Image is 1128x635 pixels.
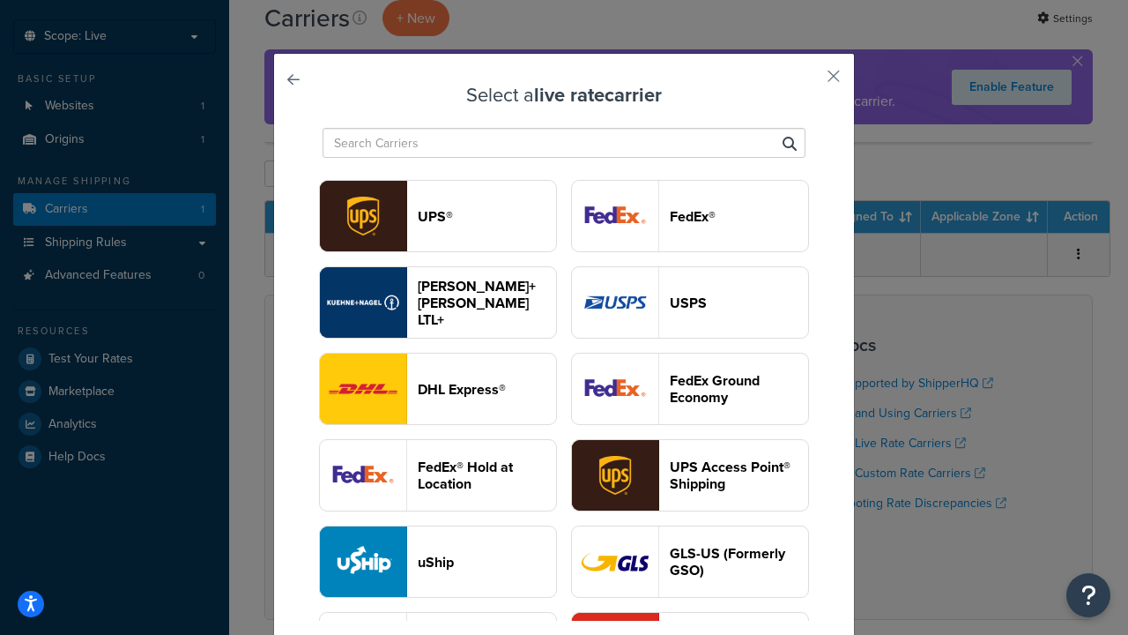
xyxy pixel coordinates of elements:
input: Search Carriers [323,128,805,158]
button: smartPost logoFedEx Ground Economy [571,353,809,425]
button: gso logoGLS-US (Formerly GSO) [571,526,809,598]
button: fedEx logoFedEx® [571,180,809,252]
img: accessPoint logo [572,440,658,511]
button: ups logoUPS® [319,180,557,252]
button: Open Resource Center [1066,573,1110,617]
header: UPS® [418,208,556,225]
img: dhl logo [320,354,406,424]
header: FedEx® Hold at Location [418,459,556,492]
img: smartPost logo [572,354,658,424]
img: uShip logo [320,527,406,597]
button: accessPoint logoUPS Access Point® Shipping [571,439,809,512]
header: USPS [670,295,808,311]
header: [PERSON_NAME]+[PERSON_NAME] LTL+ [418,278,556,328]
strong: live rate carrier [534,80,662,109]
header: FedEx® [670,208,808,225]
header: uShip [418,554,556,571]
img: ups logo [320,181,406,251]
header: GLS-US (Formerly GSO) [670,545,808,579]
button: uShip logouShip [319,526,557,598]
button: usps logoUSPS [571,266,809,339]
img: fedExLocation logo [320,440,406,511]
header: UPS Access Point® Shipping [670,459,808,492]
h3: Select a [318,85,810,106]
button: reTransFreight logo[PERSON_NAME]+[PERSON_NAME] LTL+ [319,266,557,339]
header: DHL Express® [418,381,556,398]
button: fedExLocation logoFedEx® Hold at Location [319,439,557,512]
img: reTransFreight logo [320,267,406,338]
img: usps logo [572,267,658,338]
img: gso logo [572,527,658,597]
button: dhl logoDHL Express® [319,353,557,425]
img: fedEx logo [572,181,658,251]
header: FedEx Ground Economy [670,372,808,406]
